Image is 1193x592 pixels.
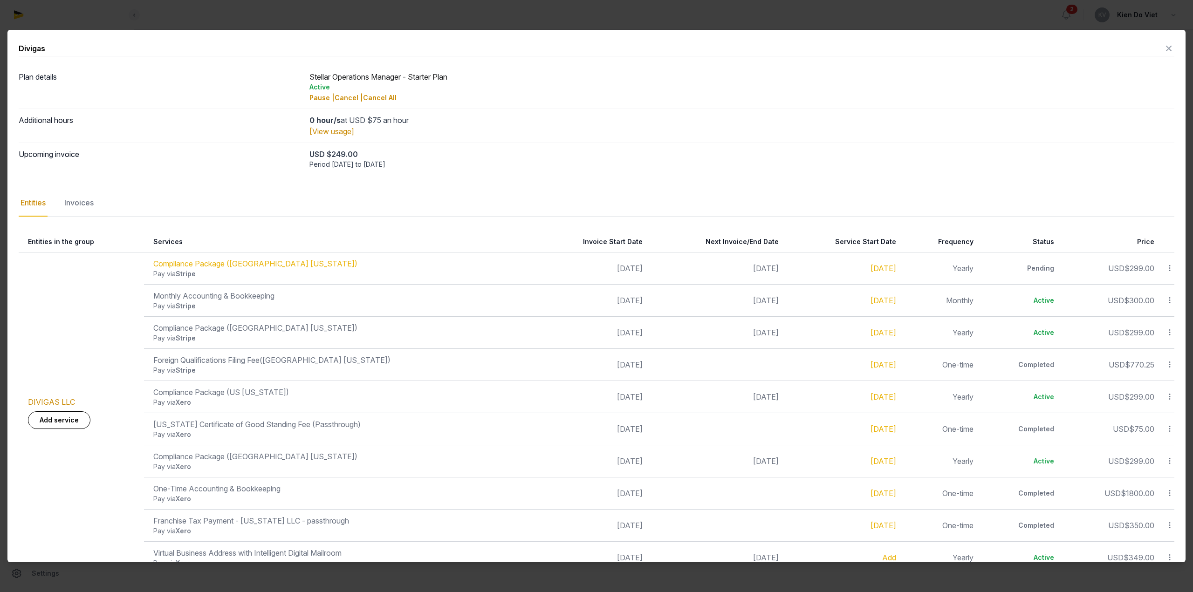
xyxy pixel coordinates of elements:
[309,160,1174,169] div: Period [DATE] to [DATE]
[988,553,1054,562] div: Active
[153,430,528,439] div: Pay via
[1125,360,1154,369] span: $770.25
[153,462,528,471] div: Pay via
[988,489,1054,498] div: Completed
[753,328,779,337] span: [DATE]
[309,82,1174,92] div: Active
[533,381,648,413] td: [DATE]
[176,559,191,567] span: Xero
[19,149,302,169] dt: Upcoming invoice
[176,398,191,406] span: Xero
[1108,296,1124,305] span: USD
[1113,424,1129,434] span: USD
[176,366,196,374] span: Stripe
[988,456,1054,466] div: Active
[153,526,528,536] div: Pay via
[144,231,533,252] th: Services
[533,316,648,348] td: [DATE]
[784,231,902,252] th: Service Start Date
[309,71,1174,103] div: Stellar Operations Manager - Starter Plan
[1109,360,1125,369] span: USD
[1107,553,1124,562] span: USD
[153,366,528,375] div: Pay via
[533,445,648,477] td: [DATE]
[902,541,980,573] td: Yearly
[988,521,1054,530] div: Completed
[533,252,648,284] td: [DATE]
[1104,489,1121,498] span: USD
[153,269,528,279] div: Pay via
[533,413,648,445] td: [DATE]
[1124,392,1154,401] span: $299.00
[871,392,896,401] a: [DATE]
[1124,456,1154,466] span: $299.00
[1124,296,1154,305] span: $300.00
[363,94,397,102] span: Cancel All
[62,190,96,217] div: Invoices
[176,334,196,342] span: Stripe
[1124,264,1154,273] span: $299.00
[1124,328,1154,337] span: $299.00
[979,231,1060,252] th: Status
[871,489,896,498] a: [DATE]
[260,355,391,365] span: ([GEOGRAPHIC_DATA] [US_STATE])
[19,71,302,103] dt: Plan details
[1108,456,1124,466] span: USD
[988,296,1054,305] div: Active
[19,190,1174,217] nav: Tabs
[753,553,779,562] span: [DATE]
[648,231,784,252] th: Next Invoice/End Date
[988,360,1054,369] div: Completed
[1108,392,1124,401] span: USD
[1124,553,1154,562] span: $349.00
[309,116,341,125] strong: 0 hour/s
[871,296,896,305] a: [DATE]
[153,451,528,462] div: Compliance Package ([GEOGRAPHIC_DATA] [US_STATE])
[28,411,90,429] a: Add service
[309,115,1174,126] div: at USD $75 an hour
[176,527,191,535] span: Xero
[153,483,528,494] div: One-Time Accounting & Bookkeeping
[176,463,191,470] span: Xero
[871,360,896,369] a: [DATE]
[28,397,75,407] a: DIVIGAS LLC
[902,316,980,348] td: Yearly
[871,424,896,434] a: [DATE]
[902,413,980,445] td: One-time
[871,328,896,337] a: [DATE]
[988,392,1054,401] div: Active
[988,424,1054,434] div: Completed
[1108,521,1124,530] span: USD
[1108,328,1124,337] span: USD
[902,252,980,284] td: Yearly
[153,322,528,333] div: Compliance Package ([GEOGRAPHIC_DATA] [US_STATE])
[988,264,1054,273] div: Pending
[153,259,357,268] a: Compliance Package ([GEOGRAPHIC_DATA] [US_STATE])
[871,264,896,273] a: [DATE]
[153,558,528,568] div: Pay via
[902,381,980,413] td: Yearly
[176,430,191,438] span: Xero
[533,231,648,252] th: Invoice Start Date
[1129,424,1154,434] span: $75.00
[533,284,648,316] td: [DATE]
[1121,489,1154,498] span: $1800.00
[533,541,648,573] td: [DATE]
[533,509,648,541] td: [DATE]
[753,456,779,466] span: [DATE]
[19,231,144,252] th: Entities in the group
[153,290,528,301] div: Monthly Accounting & Bookkeeping
[153,387,528,398] div: Compliance Package (US [US_STATE])
[753,392,779,401] span: [DATE]
[902,284,980,316] td: Monthly
[902,477,980,509] td: One-time
[988,328,1054,337] div: Active
[309,149,1174,160] div: USD $249.00
[176,270,196,278] span: Stripe
[902,231,980,252] th: Frequency
[153,494,528,504] div: Pay via
[309,127,354,136] a: [View usage]
[153,301,528,311] div: Pay via
[533,348,648,381] td: [DATE]
[902,509,980,541] td: One-time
